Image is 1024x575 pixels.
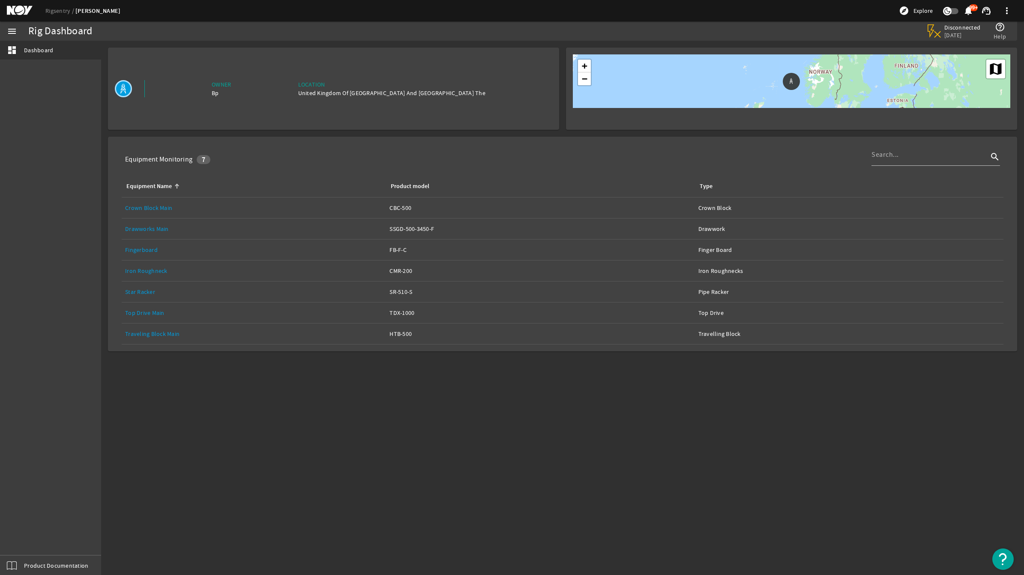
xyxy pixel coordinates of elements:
button: 99+ [964,6,973,15]
a: Fingerboard [125,240,383,260]
button: Explore [895,4,936,18]
a: Iron Roughneck [125,267,168,275]
a: CMR-200 [389,261,691,281]
a: Traveling Block Main [125,323,383,344]
div: TDX-1000 [389,308,691,317]
a: Traveling Block Main [125,330,180,338]
div: SSGD-500-3450-F [389,225,691,233]
div: Location [298,80,485,89]
mat-icon: dashboard [7,45,17,55]
div: Bp [212,89,231,97]
button: Open Resource Center [992,548,1014,570]
span: Help [994,32,1006,41]
div: CMR-200 [389,267,691,275]
a: HTB-500 [389,323,691,344]
div: Travelling Block [698,329,1000,338]
div: Pipe Racker [698,287,1000,296]
span: + [582,60,588,71]
a: Drawwork [698,219,1000,239]
a: Star Racker [125,282,383,302]
input: Search... [871,150,988,160]
a: Crown Block [698,198,1000,218]
span: − [582,73,588,84]
button: more_vert [997,0,1017,21]
a: Layers [986,60,1005,78]
span: Dashboard [24,46,53,54]
a: Top Drive Main [125,302,383,323]
span: [DATE] [944,31,981,39]
a: Top Drive Main [125,309,165,317]
div: Type [700,182,713,191]
a: Travelling Block [698,323,1000,344]
div: Type [698,182,997,191]
a: Crown Block Main [125,204,172,212]
a: [PERSON_NAME] [75,7,120,15]
div: Rig Dashboard [28,27,92,36]
div: Drawwork [698,225,1000,233]
a: Star Racker [125,288,155,296]
div: Owner [212,80,231,89]
a: TDX-1000 [389,302,691,323]
div: Top Drive [698,308,1000,317]
div: Product model [389,182,688,191]
i: search [990,152,1000,162]
a: Iron Roughnecks [698,261,1000,281]
mat-icon: explore [899,6,909,16]
div: Equipment Name [126,182,172,191]
div: FB-F-C [389,246,691,254]
div: United Kingdom Of [GEOGRAPHIC_DATA] And [GEOGRAPHIC_DATA] The [298,89,485,97]
div: SR-510-S [389,287,691,296]
a: CBC-500 [389,198,691,218]
a: SSGD-500-3450-F [389,219,691,239]
a: FB-F-C [389,240,691,260]
a: Iron Roughneck [125,261,383,281]
div: Equipment Monitoring [125,155,192,164]
a: Top Drive [698,302,1000,323]
a: Fingerboard [125,246,158,254]
a: Zoom out [578,72,591,85]
span: Disconnected [944,24,981,31]
a: Drawworks Main [125,219,383,239]
a: Crown Block Main [125,198,383,218]
div: Product model [391,182,429,191]
mat-icon: support_agent [981,6,991,16]
a: SR-510-S [389,282,691,302]
a: Pipe Racker [698,282,1000,302]
div: Equipment Name [125,182,379,191]
a: Zoom in [578,60,591,72]
mat-icon: notifications [963,6,973,16]
a: Rigsentry [45,7,75,15]
mat-icon: menu [7,26,17,36]
div: Crown Block [698,204,1000,212]
span: Explore [913,6,933,15]
div: Finger Board [698,246,1000,254]
div: HTB-500 [389,329,691,338]
div: Iron Roughnecks [698,267,1000,275]
div: 7 [197,155,210,164]
a: Finger Board [698,240,1000,260]
div: CBC-500 [389,204,691,212]
mat-icon: help_outline [995,22,1005,32]
a: Drawworks Main [125,225,169,233]
span: Product Documentation [24,561,88,570]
